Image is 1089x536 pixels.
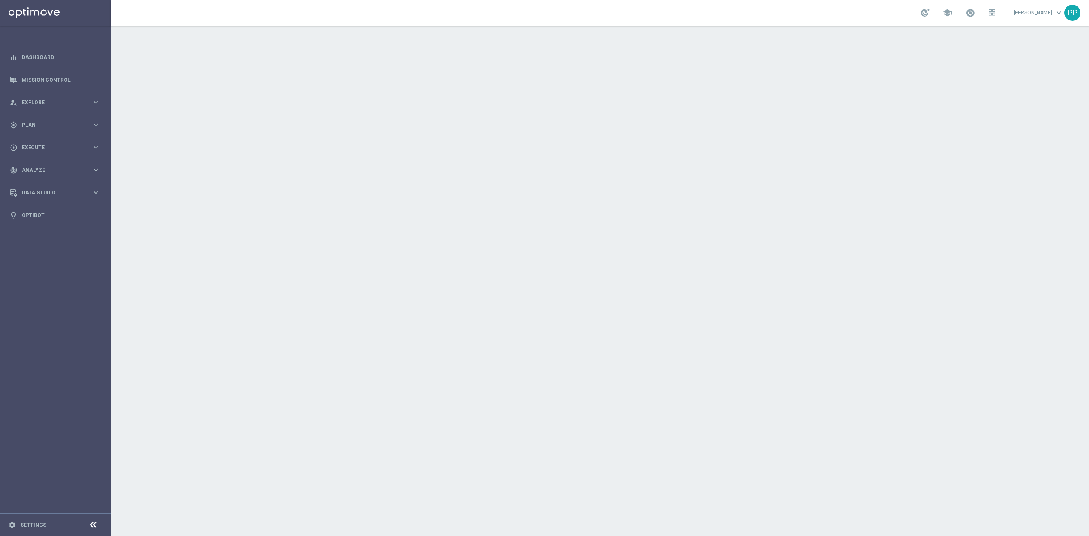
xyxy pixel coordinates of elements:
[9,122,100,128] button: gps_fixed Plan keyboard_arrow_right
[943,8,952,17] span: school
[9,54,100,61] button: equalizer Dashboard
[92,98,100,106] i: keyboard_arrow_right
[10,144,92,151] div: Execute
[22,68,100,91] a: Mission Control
[10,204,100,226] div: Optibot
[1013,6,1064,19] a: [PERSON_NAME]keyboard_arrow_down
[10,54,17,61] i: equalizer
[10,189,92,197] div: Data Studio
[22,100,92,105] span: Explore
[9,167,100,174] button: track_changes Analyze keyboard_arrow_right
[10,144,17,151] i: play_circle_outline
[92,188,100,197] i: keyboard_arrow_right
[92,121,100,129] i: keyboard_arrow_right
[9,144,100,151] button: play_circle_outline Execute keyboard_arrow_right
[10,68,100,91] div: Mission Control
[10,99,92,106] div: Explore
[9,212,100,219] button: lightbulb Optibot
[20,522,46,527] a: Settings
[10,46,100,68] div: Dashboard
[10,166,17,174] i: track_changes
[92,143,100,151] i: keyboard_arrow_right
[22,168,92,173] span: Analyze
[10,121,17,129] i: gps_fixed
[10,211,17,219] i: lightbulb
[10,166,92,174] div: Analyze
[22,204,100,226] a: Optibot
[9,189,100,196] button: Data Studio keyboard_arrow_right
[10,121,92,129] div: Plan
[10,99,17,106] i: person_search
[22,190,92,195] span: Data Studio
[22,46,100,68] a: Dashboard
[22,145,92,150] span: Execute
[1064,5,1080,21] div: PP
[9,521,16,529] i: settings
[9,77,100,83] button: Mission Control
[9,99,100,106] button: person_search Explore keyboard_arrow_right
[1054,8,1063,17] span: keyboard_arrow_down
[22,123,92,128] span: Plan
[92,166,100,174] i: keyboard_arrow_right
